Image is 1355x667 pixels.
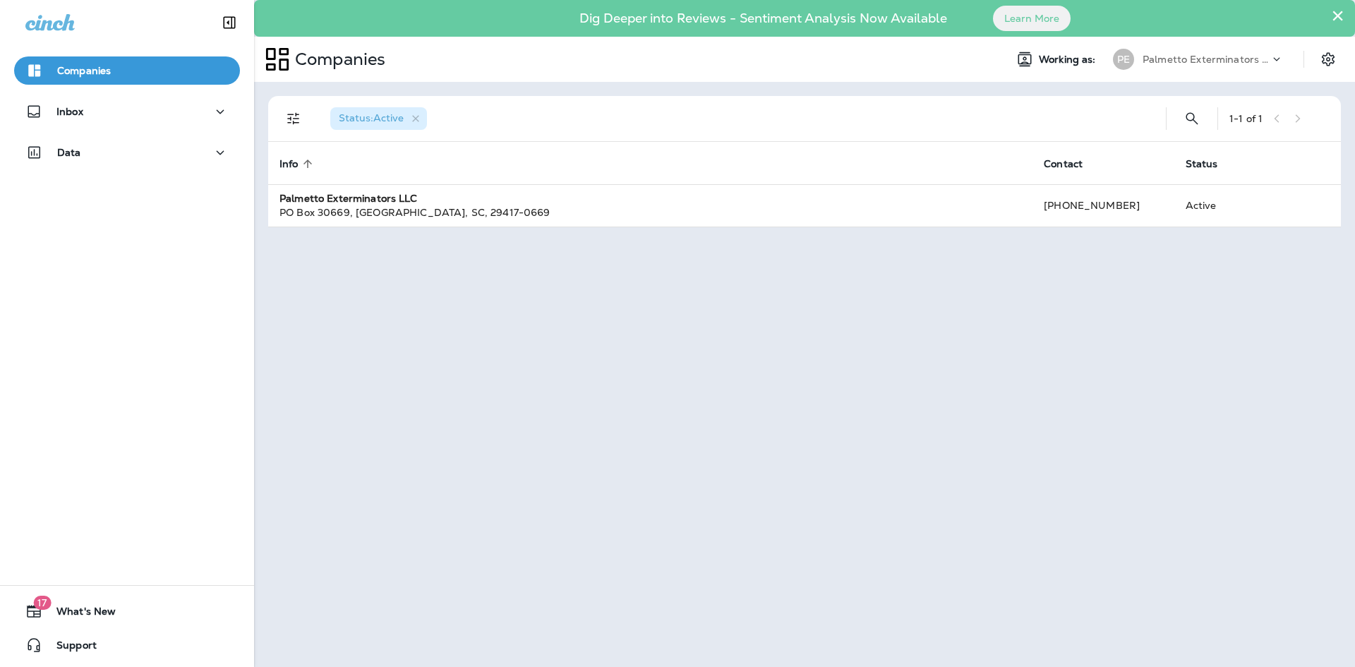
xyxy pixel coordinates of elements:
div: PE [1113,49,1134,70]
p: Inbox [56,106,83,117]
div: Status:Active [330,107,427,130]
button: Filters [279,104,308,133]
button: Companies [14,56,240,85]
span: Info [279,158,299,170]
p: Dig Deeper into Reviews - Sentiment Analysis Now Available [538,16,988,20]
strong: Palmetto Exterminators LLC [279,192,418,205]
span: Contact [1044,157,1101,170]
button: Data [14,138,240,167]
div: 1 - 1 of 1 [1229,113,1263,124]
button: 17What's New [14,597,240,625]
button: Settings [1315,47,1341,72]
button: Search Companies [1178,104,1206,133]
button: Collapse Sidebar [210,8,249,37]
span: Working as: [1039,54,1099,66]
span: Support [42,639,97,656]
button: Learn More [993,6,1071,31]
p: Companies [57,65,111,76]
span: Info [279,157,317,170]
p: Companies [289,49,385,70]
span: 17 [33,596,51,610]
div: PO Box 30669 , [GEOGRAPHIC_DATA] , SC , 29417-0669 [279,205,1021,220]
button: Support [14,631,240,659]
span: Contact [1044,158,1083,170]
span: Status [1186,157,1236,170]
p: Palmetto Exterminators LLC [1143,54,1270,65]
button: Inbox [14,97,240,126]
span: What's New [42,606,116,623]
td: Active [1174,184,1265,227]
button: Close [1331,4,1344,27]
span: Status : Active [339,112,404,124]
span: Status [1186,158,1218,170]
p: Data [57,147,81,158]
td: [PHONE_NUMBER] [1032,184,1174,227]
